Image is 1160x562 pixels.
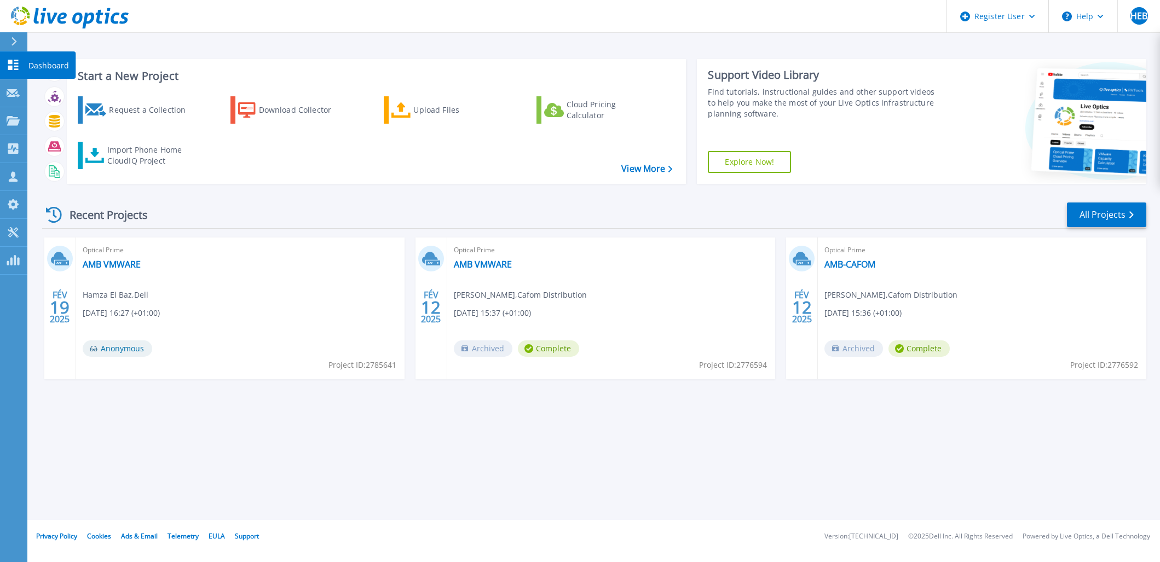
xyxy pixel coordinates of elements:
[567,99,654,121] div: Cloud Pricing Calculator
[83,244,398,256] span: Optical Prime
[708,151,791,173] a: Explore Now!
[908,533,1013,540] li: © 2025 Dell Inc. All Rights Reserved
[83,307,160,319] span: [DATE] 16:27 (+01:00)
[518,340,579,357] span: Complete
[384,96,506,124] a: Upload Files
[83,259,141,270] a: AMB VMWARE
[413,99,501,121] div: Upload Files
[1067,202,1146,227] a: All Projects
[328,359,396,371] span: Project ID: 2785641
[83,289,148,301] span: Hamza El Baz , Dell
[708,86,938,119] div: Find tutorials, instructional guides and other support videos to help you make the most of your L...
[42,201,163,228] div: Recent Projects
[824,289,957,301] span: [PERSON_NAME] , Cafom Distribution
[1130,11,1147,20] span: HEB
[824,244,1140,256] span: Optical Prime
[454,307,531,319] span: [DATE] 15:37 (+01:00)
[209,531,225,541] a: EULA
[454,244,769,256] span: Optical Prime
[824,340,883,357] span: Archived
[621,164,672,174] a: View More
[49,287,70,327] div: FÉV 2025
[454,259,512,270] a: AMB VMWARE
[168,531,199,541] a: Telemetry
[107,144,193,166] div: Import Phone Home CloudIQ Project
[109,99,197,121] div: Request a Collection
[888,340,950,357] span: Complete
[824,307,902,319] span: [DATE] 15:36 (+01:00)
[824,259,875,270] a: AMB-CAFOM
[824,533,898,540] li: Version: [TECHNICAL_ID]
[78,70,672,82] h3: Start a New Project
[230,96,353,124] a: Download Collector
[1070,359,1138,371] span: Project ID: 2776592
[536,96,659,124] a: Cloud Pricing Calculator
[235,531,259,541] a: Support
[87,531,111,541] a: Cookies
[420,287,441,327] div: FÉV 2025
[708,68,938,82] div: Support Video Library
[699,359,767,371] span: Project ID: 2776594
[454,289,587,301] span: [PERSON_NAME] , Cafom Distribution
[121,531,158,541] a: Ads & Email
[792,287,812,327] div: FÉV 2025
[50,303,70,312] span: 19
[259,99,347,121] div: Download Collector
[28,51,69,80] p: Dashboard
[1023,533,1150,540] li: Powered by Live Optics, a Dell Technology
[83,340,152,357] span: Anonymous
[454,340,512,357] span: Archived
[78,96,200,124] a: Request a Collection
[421,303,441,312] span: 12
[36,531,77,541] a: Privacy Policy
[792,303,812,312] span: 12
